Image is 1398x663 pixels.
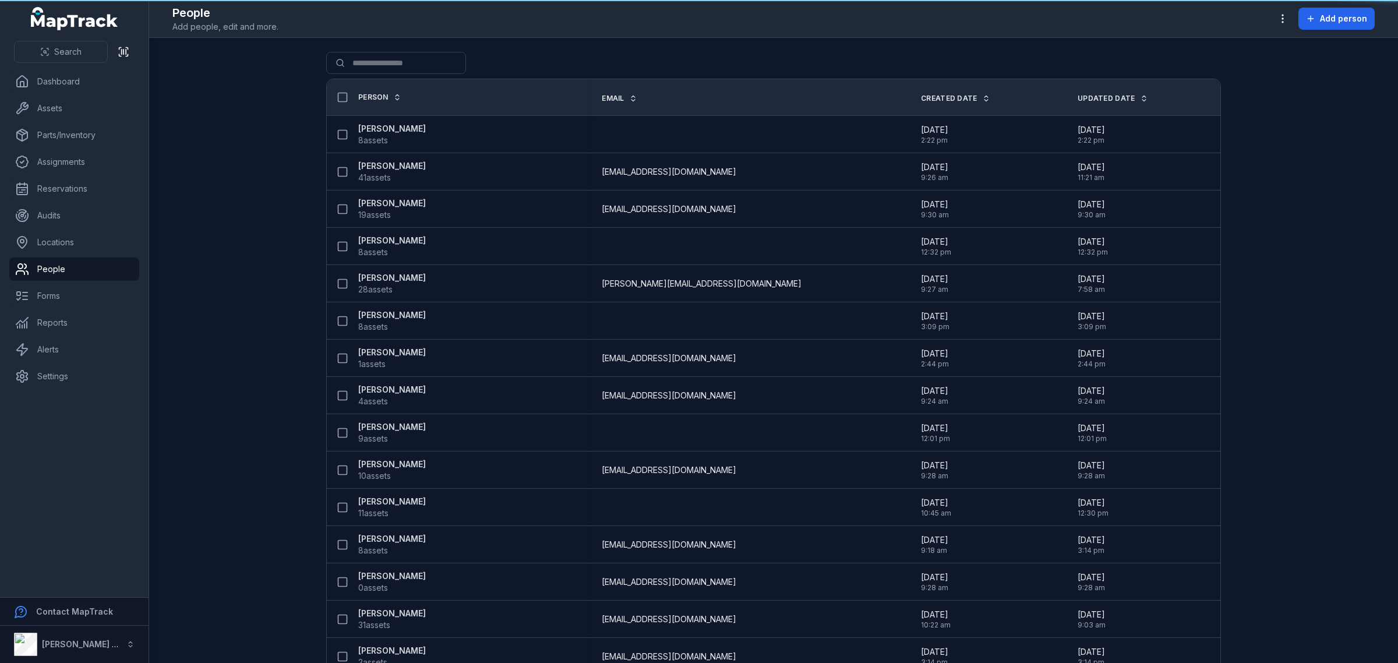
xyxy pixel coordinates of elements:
[1078,348,1106,369] time: 6/13/2025, 2:44:57 PM
[358,645,426,657] strong: [PERSON_NAME]
[1078,534,1105,555] time: 5/16/2025, 3:14:33 PM
[358,570,426,582] strong: [PERSON_NAME]
[1078,199,1106,220] time: 6/4/2025, 9:30:08 AM
[1078,236,1108,248] span: [DATE]
[1298,8,1375,30] button: Add person
[1078,609,1106,630] time: 3/18/2025, 9:03:27 AM
[921,161,948,173] span: [DATE]
[921,248,951,257] span: 12:32 pm
[1078,509,1108,518] span: 12:30 pm
[921,199,949,220] time: 6/4/2025, 9:30:08 AM
[1078,136,1105,145] span: 2:22 pm
[358,496,426,519] a: [PERSON_NAME]11assets
[921,94,977,103] span: Created Date
[358,93,401,102] a: Person
[358,272,426,284] strong: [PERSON_NAME]
[921,210,949,220] span: 9:30 am
[358,123,426,135] strong: [PERSON_NAME]
[1078,609,1106,620] span: [DATE]
[358,533,426,556] a: [PERSON_NAME]8assets
[921,434,950,443] span: 12:01 pm
[358,608,426,619] strong: [PERSON_NAME]
[1078,460,1105,471] span: [DATE]
[921,311,949,331] time: 8/8/2025, 3:09:04 PM
[921,460,948,481] time: 3/4/2025, 9:28:25 AM
[172,5,278,21] h2: People
[358,421,426,445] a: [PERSON_NAME]9assets
[54,46,82,58] span: Search
[1078,273,1105,285] span: [DATE]
[1078,572,1105,583] span: [DATE]
[921,124,948,145] time: 8/20/2025, 2:22:10 PM
[358,459,426,482] a: [PERSON_NAME]10assets
[921,609,951,630] time: 2/18/2025, 10:22:17 AM
[9,311,139,334] a: Reports
[358,198,426,209] strong: [PERSON_NAME]
[921,273,948,294] time: 3/4/2025, 9:27:41 AM
[358,459,426,470] strong: [PERSON_NAME]
[358,608,426,631] a: [PERSON_NAME]31assets
[1078,546,1105,555] span: 3:14 pm
[358,309,426,333] a: [PERSON_NAME]8assets
[921,173,948,182] span: 9:26 am
[9,204,139,227] a: Audits
[921,397,948,406] span: 9:24 am
[358,235,426,246] strong: [PERSON_NAME]
[358,198,426,221] a: [PERSON_NAME]19assets
[1078,620,1106,630] span: 9:03 am
[358,545,388,556] span: 8 assets
[602,390,736,401] span: [EMAIL_ADDRESS][DOMAIN_NAME]
[358,321,388,333] span: 8 assets
[1320,13,1367,24] span: Add person
[358,396,388,407] span: 4 assets
[1078,534,1105,546] span: [DATE]
[921,422,950,443] time: 7/10/2025, 12:01:41 PM
[921,534,948,546] span: [DATE]
[602,278,802,290] span: [PERSON_NAME][EMAIL_ADDRESS][DOMAIN_NAME]
[602,651,736,662] span: [EMAIL_ADDRESS][DOMAIN_NAME]
[358,496,426,507] strong: [PERSON_NAME]
[1078,497,1108,518] time: 3/7/2025, 12:30:03 PM
[9,365,139,388] a: Settings
[921,311,949,322] span: [DATE]
[602,94,637,103] a: Email
[1078,273,1105,294] time: 8/1/2025, 7:58:22 AM
[921,572,948,583] span: [DATE]
[921,322,949,331] span: 3:09 pm
[9,338,139,361] a: Alerts
[602,166,736,178] span: [EMAIL_ADDRESS][DOMAIN_NAME]
[358,135,388,146] span: 8 assets
[358,582,388,594] span: 0 assets
[1078,497,1108,509] span: [DATE]
[921,199,949,210] span: [DATE]
[358,93,389,102] span: Person
[921,236,951,248] span: [DATE]
[602,576,736,588] span: [EMAIL_ADDRESS][DOMAIN_NAME]
[358,123,426,146] a: [PERSON_NAME]8assets
[921,136,948,145] span: 2:22 pm
[602,539,736,551] span: [EMAIL_ADDRESS][DOMAIN_NAME]
[921,422,950,434] span: [DATE]
[358,470,391,482] span: 10 assets
[602,203,736,215] span: [EMAIL_ADDRESS][DOMAIN_NAME]
[1078,236,1108,257] time: 6/6/2025, 12:32:38 PM
[31,7,118,30] a: MapTrack
[602,352,736,364] span: [EMAIL_ADDRESS][DOMAIN_NAME]
[1078,471,1105,481] span: 9:28 am
[921,471,948,481] span: 9:28 am
[358,347,426,358] strong: [PERSON_NAME]
[358,235,426,258] a: [PERSON_NAME]8assets
[921,609,951,620] span: [DATE]
[921,273,948,285] span: [DATE]
[921,348,949,369] time: 6/13/2025, 2:44:57 PM
[921,161,948,182] time: 3/4/2025, 9:26:03 AM
[9,70,139,93] a: Dashboard
[1078,583,1105,593] span: 9:28 am
[9,231,139,254] a: Locations
[602,94,624,103] span: Email
[1078,173,1105,182] span: 11:21 am
[1078,161,1105,173] span: [DATE]
[1078,422,1107,443] time: 7/10/2025, 12:01:41 PM
[921,285,948,294] span: 9:27 am
[9,258,139,281] a: People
